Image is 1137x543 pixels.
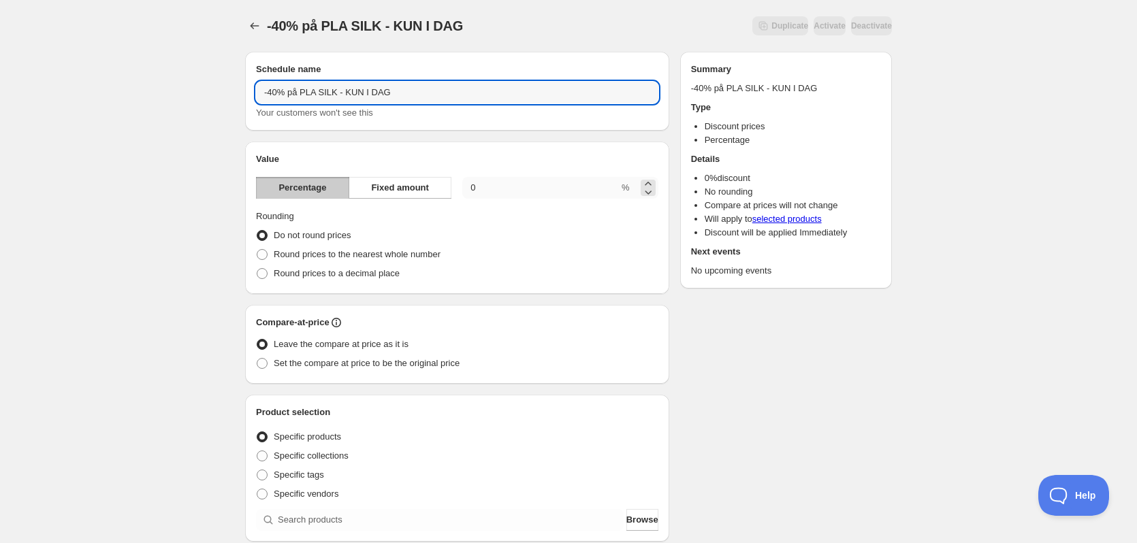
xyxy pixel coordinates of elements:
[274,431,341,442] span: Specific products
[256,63,658,76] h2: Schedule name
[626,513,658,527] span: Browse
[256,152,658,166] h2: Value
[622,182,630,193] span: %
[752,214,822,224] a: selected products
[1038,475,1110,516] iframe: Toggle Customer Support
[705,199,881,212] li: Compare at prices will not change
[705,133,881,147] li: Percentage
[691,152,881,166] h2: Details
[705,226,881,240] li: Discount will be applied Immediately
[705,185,881,199] li: No rounding
[705,212,881,226] li: Will apply to
[626,509,658,531] button: Browse
[278,181,326,195] span: Percentage
[278,509,624,531] input: Search products
[274,358,460,368] span: Set the compare at price to be the original price
[274,249,441,259] span: Round prices to the nearest whole number
[705,120,881,133] li: Discount prices
[274,339,409,349] span: Leave the compare at price as it is
[691,101,881,114] h2: Type
[274,230,351,240] span: Do not round prices
[274,268,400,278] span: Round prices to a decimal place
[371,181,429,195] span: Fixed amount
[274,470,324,480] span: Specific tags
[245,16,264,35] button: Schedules
[705,171,881,185] li: 0 % discount
[274,489,338,499] span: Specific vendors
[256,406,658,419] h2: Product selection
[256,108,373,118] span: Your customers won't see this
[691,82,881,95] p: -40% på PLA SILK - KUN I DAG
[691,264,881,278] p: No upcoming events
[349,177,451,199] button: Fixed amount
[256,177,349,199] button: Percentage
[274,450,349,461] span: Specific collections
[267,18,463,33] span: -40% på PLA SILK - KUN I DAG
[256,316,330,329] h2: Compare-at-price
[256,211,294,221] span: Rounding
[691,63,881,76] h2: Summary
[691,245,881,259] h2: Next events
